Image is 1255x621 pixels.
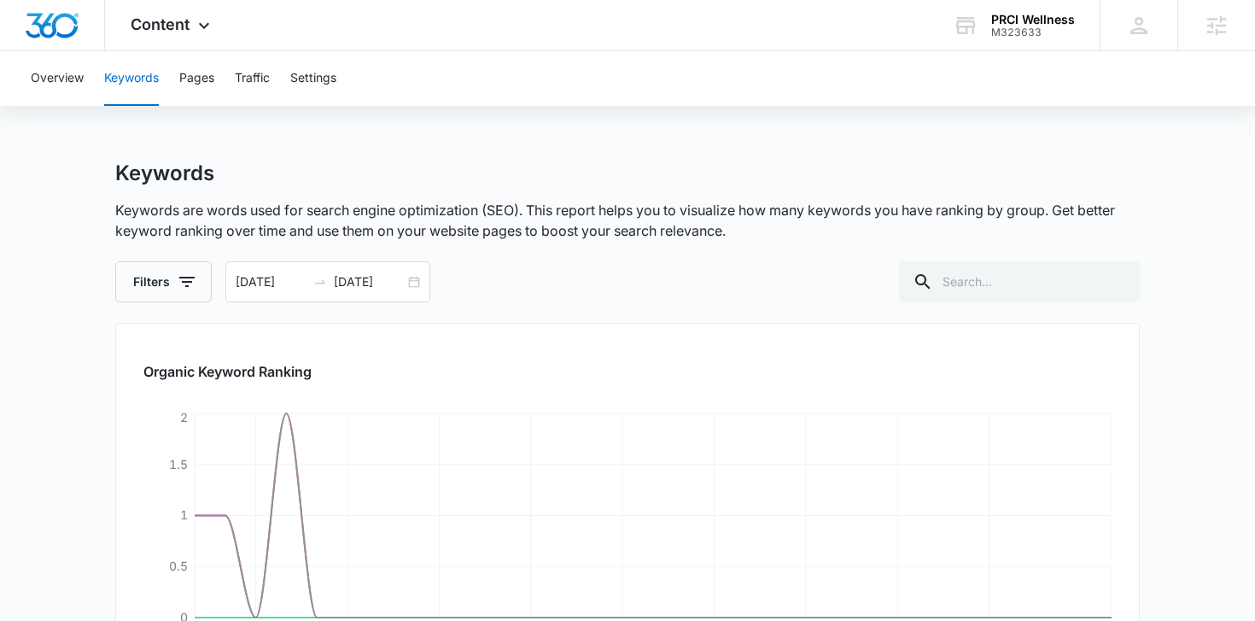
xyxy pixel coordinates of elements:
[169,559,188,573] tspan: 0.5
[131,15,190,33] span: Content
[236,272,306,291] input: Start date
[169,457,188,472] tspan: 1.5
[235,51,270,106] button: Traffic
[143,361,1112,382] h2: Organic Keyword Ranking
[115,161,214,186] h1: Keywords
[31,51,84,106] button: Overview
[179,51,214,106] button: Pages
[334,272,405,291] input: End date
[991,13,1075,26] div: account name
[180,507,188,522] tspan: 1
[115,200,1140,241] p: Keywords are words used for search engine optimization (SEO). This report helps you to visualize ...
[991,26,1075,38] div: account id
[180,410,188,425] tspan: 2
[313,275,327,289] span: to
[115,261,212,302] button: Filters
[899,261,1140,302] input: Search...
[104,51,159,106] button: Keywords
[313,275,327,289] span: swap-right
[290,51,336,106] button: Settings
